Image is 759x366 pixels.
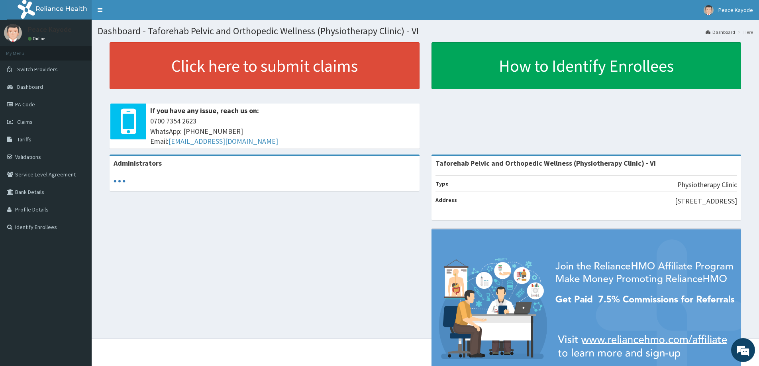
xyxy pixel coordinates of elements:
[675,196,737,206] p: [STREET_ADDRESS]
[736,29,753,35] li: Here
[706,29,735,35] a: Dashboard
[435,196,457,204] b: Address
[114,159,162,168] b: Administrators
[110,42,420,89] a: Click here to submit claims
[17,83,43,90] span: Dashboard
[4,24,22,42] img: User Image
[17,66,58,73] span: Switch Providers
[718,6,753,14] span: Peace Kayode
[17,118,33,125] span: Claims
[28,36,47,41] a: Online
[169,137,278,146] a: [EMAIL_ADDRESS][DOMAIN_NAME]
[431,42,741,89] a: How to Identify Enrollees
[17,136,31,143] span: Tariffs
[98,26,753,36] h1: Dashboard - Taforehab Pelvic and Orthopedic Wellness (Physiotherapy Clinic) - VI
[28,26,72,33] p: Peace Kayode
[704,5,714,15] img: User Image
[114,175,126,187] svg: audio-loading
[150,116,416,147] span: 0700 7354 2623 WhatsApp: [PHONE_NUMBER] Email:
[150,106,259,115] b: If you have any issue, reach us on:
[677,180,737,190] p: Physiotherapy Clinic
[435,159,656,168] strong: Taforehab Pelvic and Orthopedic Wellness (Physiotherapy Clinic) - VI
[435,180,449,187] b: Type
